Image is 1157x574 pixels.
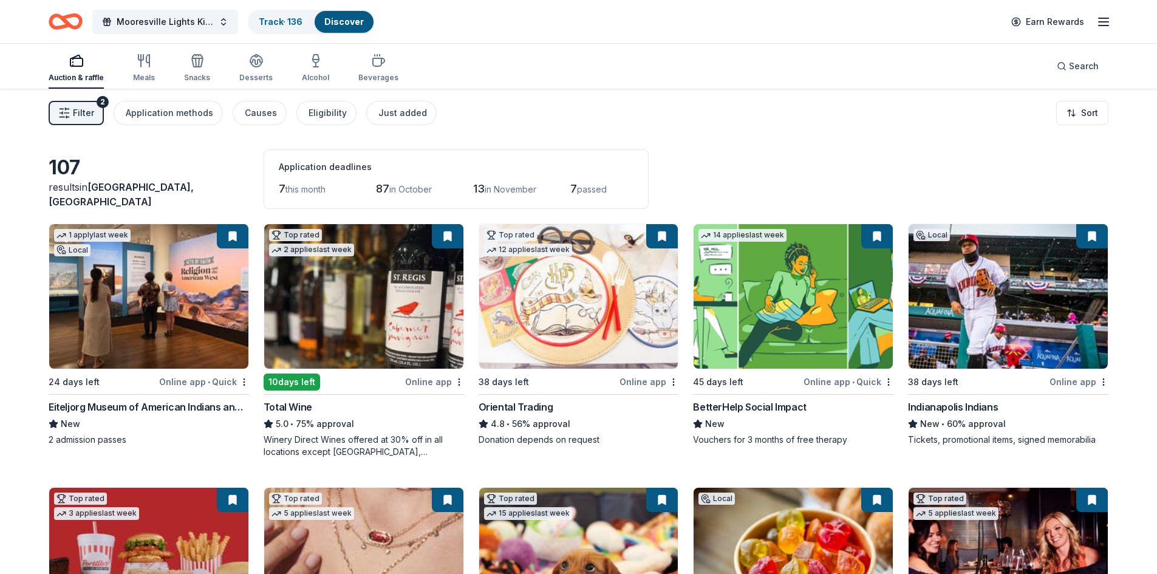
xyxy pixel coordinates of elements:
[479,224,679,446] a: Image for Oriental TradingTop rated12 applieslast week38 days leftOnline appOriental Trading4.8•5...
[233,101,287,125] button: Causes
[693,224,893,446] a: Image for BetterHelp Social Impact14 applieslast week45 days leftOnline app•QuickBetterHelp Socia...
[619,374,678,389] div: Online app
[159,374,249,389] div: Online app Quick
[852,377,855,387] span: •
[358,73,398,83] div: Beverages
[296,101,357,125] button: Eligibility
[913,507,998,520] div: 5 applies last week
[913,229,950,241] div: Local
[507,419,510,429] span: •
[913,493,966,505] div: Top rated
[54,244,90,256] div: Local
[49,155,249,180] div: 107
[49,224,248,369] img: Image for Eiteljorg Museum of American Indians and Western Art
[49,101,104,125] button: Filter2
[1004,11,1091,33] a: Earn Rewards
[245,106,277,120] div: Causes
[705,417,725,431] span: New
[97,96,109,108] div: 2
[473,182,485,195] span: 13
[908,434,1108,446] div: Tickets, promotional items, signed memorabilia
[1047,54,1108,78] button: Search
[269,244,354,256] div: 2 applies last week
[908,224,1108,446] a: Image for Indianapolis IndiansLocal38 days leftOnline appIndianapolis IndiansNew•60% approvalTick...
[184,49,210,89] button: Snacks
[54,493,107,505] div: Top rated
[693,400,806,414] div: BetterHelp Social Impact
[49,375,100,389] div: 24 days left
[479,434,679,446] div: Donation depends on request
[49,49,104,89] button: Auction & raffle
[908,417,1108,431] div: 60% approval
[479,400,553,414] div: Oriental Trading
[358,49,398,89] button: Beverages
[49,400,249,414] div: Eiteljorg Museum of American Indians and Western Art
[479,417,679,431] div: 56% approval
[264,434,464,458] div: Winery Direct Wines offered at 30% off in all locations except [GEOGRAPHIC_DATA], [GEOGRAPHIC_DAT...
[49,7,83,36] a: Home
[479,375,529,389] div: 38 days left
[279,182,285,195] span: 7
[1081,106,1098,120] span: Sort
[285,184,326,194] span: this month
[485,184,536,194] span: in November
[570,182,577,195] span: 7
[1049,374,1108,389] div: Online app
[942,419,945,429] span: •
[264,374,320,391] div: 10 days left
[54,229,131,242] div: 1 apply last week
[49,434,249,446] div: 2 admission passes
[49,181,194,208] span: [GEOGRAPHIC_DATA], [GEOGRAPHIC_DATA]
[694,224,893,369] img: Image for BetterHelp Social Impact
[366,101,437,125] button: Just added
[302,73,329,83] div: Alcohol
[54,507,139,520] div: 3 applies last week
[909,224,1108,369] img: Image for Indianapolis Indians
[405,374,464,389] div: Online app
[276,417,288,431] span: 5.0
[389,184,432,194] span: in October
[269,507,354,520] div: 5 applies last week
[269,229,322,241] div: Top rated
[1069,59,1099,73] span: Search
[259,16,302,27] a: Track· 136
[491,417,505,431] span: 4.8
[908,375,958,389] div: 38 days left
[577,184,607,194] span: passed
[479,224,678,369] img: Image for Oriental Trading
[49,73,104,83] div: Auction & raffle
[908,400,998,414] div: Indianapolis Indians
[279,160,633,174] div: Application deadlines
[693,434,893,446] div: Vouchers for 3 months of free therapy
[49,180,249,209] div: results
[208,377,210,387] span: •
[114,101,223,125] button: Application methods
[239,73,273,83] div: Desserts
[698,493,735,505] div: Local
[73,106,94,120] span: Filter
[117,15,214,29] span: Mooresville Lights Kickoff Fundraiser
[49,224,249,446] a: Image for Eiteljorg Museum of American Indians and Western Art1 applylast weekLocal24 days leftOn...
[484,507,572,520] div: 15 applies last week
[184,73,210,83] div: Snacks
[309,106,347,120] div: Eligibility
[302,49,329,89] button: Alcohol
[376,182,389,195] span: 87
[1056,101,1108,125] button: Sort
[92,10,238,34] button: Mooresville Lights Kickoff Fundraiser
[264,224,464,458] a: Image for Total WineTop rated2 applieslast week10days leftOnline appTotal Wine5.0•75% approvalWin...
[133,73,155,83] div: Meals
[378,106,427,120] div: Just added
[61,417,80,431] span: New
[264,417,464,431] div: 75% approval
[290,419,293,429] span: •
[264,224,463,369] img: Image for Total Wine
[264,400,312,414] div: Total Wine
[133,49,155,89] button: Meals
[248,10,375,34] button: Track· 136Discover
[920,417,940,431] span: New
[126,106,213,120] div: Application methods
[484,493,537,505] div: Top rated
[484,244,572,256] div: 12 applies last week
[49,181,194,208] span: in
